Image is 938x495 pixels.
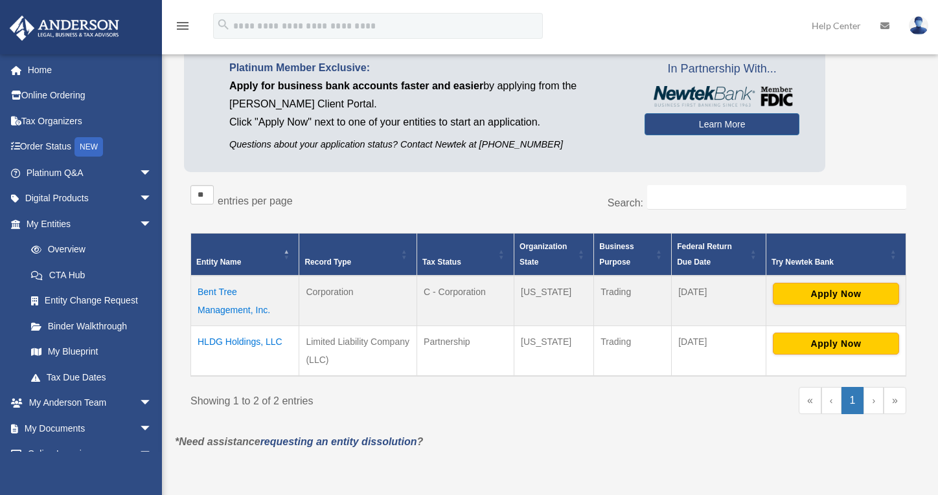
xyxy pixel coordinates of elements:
[229,113,625,131] p: Click "Apply Now" next to one of your entities to start an application.
[909,16,928,35] img: User Pic
[520,242,567,267] span: Organization State
[139,441,165,468] span: arrow_drop_down
[773,283,899,305] button: Apply Now
[190,387,539,410] div: Showing 1 to 2 of 2 entries
[18,288,165,314] a: Entity Change Request
[417,276,514,326] td: C - Corporation
[18,364,165,390] a: Tax Due Dates
[18,339,165,365] a: My Blueprint
[260,436,417,447] a: requesting an entity dissolution
[841,387,864,414] a: 1
[229,80,483,91] span: Apply for business bank accounts faster and easier
[772,254,886,270] div: Try Newtek Bank
[594,276,672,326] td: Trading
[514,233,594,276] th: Organization State: Activate to sort
[422,258,461,267] span: Tax Status
[175,18,190,34] i: menu
[18,237,159,263] a: Overview
[139,390,165,417] span: arrow_drop_down
[191,276,299,326] td: Bent Tree Management, Inc.
[18,262,165,288] a: CTA Hub
[9,441,172,467] a: Online Learningarrow_drop_down
[9,415,172,441] a: My Documentsarrow_drop_down
[229,137,625,153] p: Questions about your application status? Contact Newtek at [PHONE_NUMBER]
[594,325,672,376] td: Trading
[594,233,672,276] th: Business Purpose: Activate to sort
[773,333,899,355] button: Apply Now
[514,325,594,376] td: [US_STATE]
[299,233,417,276] th: Record Type: Activate to sort
[9,83,172,109] a: Online Ordering
[514,276,594,326] td: [US_STATE]
[191,325,299,376] td: HLDG Holdings, LLC
[18,313,165,339] a: Binder Walkthrough
[299,276,417,326] td: Corporation
[191,233,299,276] th: Entity Name: Activate to invert sorting
[9,160,172,186] a: Platinum Q&Aarrow_drop_down
[672,233,766,276] th: Federal Return Due Date: Activate to sort
[864,387,884,414] a: Next
[645,59,799,80] span: In Partnership With...
[417,233,514,276] th: Tax Status: Activate to sort
[417,325,514,376] td: Partnership
[175,436,423,447] em: *Need assistance ?
[299,325,417,376] td: Limited Liability Company (LLC)
[599,242,634,267] span: Business Purpose
[645,113,799,135] a: Learn More
[9,186,172,212] a: Digital Productsarrow_drop_down
[672,325,766,376] td: [DATE]
[9,390,172,416] a: My Anderson Teamarrow_drop_down
[9,211,165,237] a: My Entitiesarrow_drop_down
[9,134,172,160] a: Order StatusNEW
[821,387,841,414] a: Previous
[651,86,793,107] img: NewtekBankLogoSM.png
[9,108,172,134] a: Tax Organizers
[139,415,165,442] span: arrow_drop_down
[196,258,241,267] span: Entity Name
[672,276,766,326] td: [DATE]
[799,387,821,414] a: First
[766,233,906,276] th: Try Newtek Bank : Activate to sort
[6,16,123,41] img: Anderson Advisors Platinum Portal
[175,23,190,34] a: menu
[9,57,172,83] a: Home
[74,137,103,157] div: NEW
[677,242,732,267] span: Federal Return Due Date
[229,59,625,77] p: Platinum Member Exclusive:
[884,387,906,414] a: Last
[139,211,165,237] span: arrow_drop_down
[218,195,293,206] label: entries per page
[608,197,643,208] label: Search:
[304,258,351,267] span: Record Type
[139,186,165,212] span: arrow_drop_down
[216,17,231,32] i: search
[229,77,625,113] p: by applying from the [PERSON_NAME] Client Portal.
[139,160,165,186] span: arrow_drop_down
